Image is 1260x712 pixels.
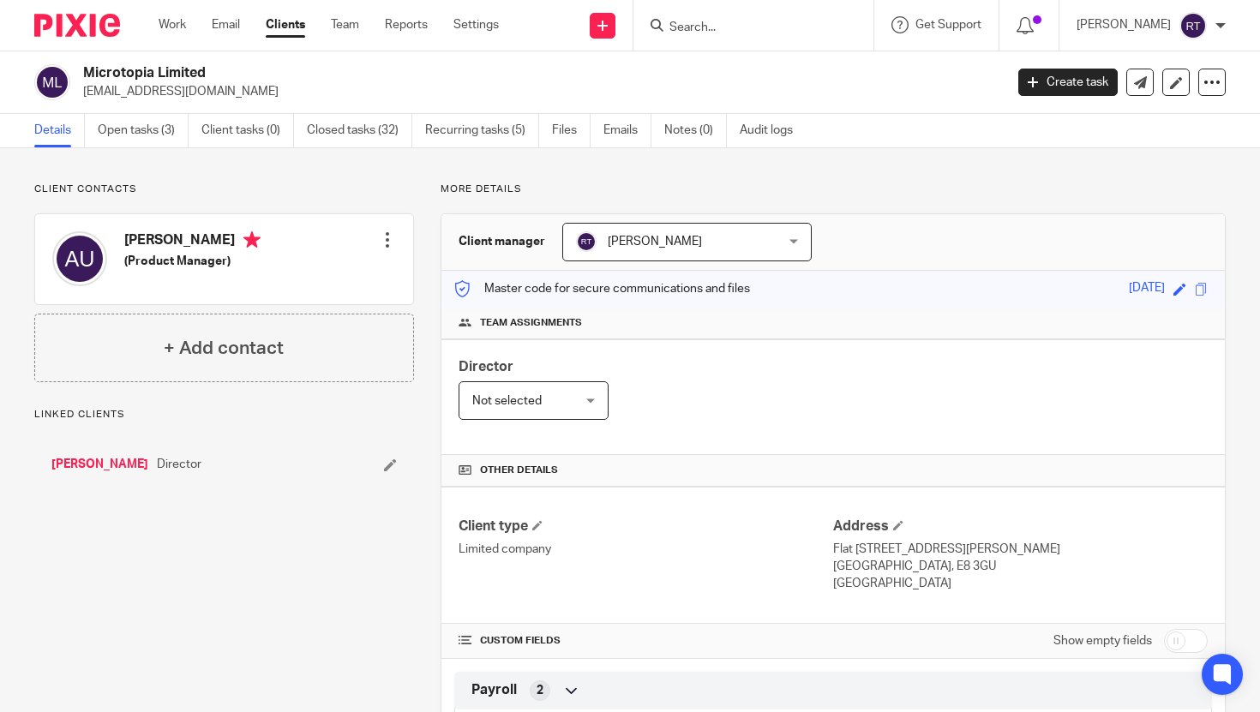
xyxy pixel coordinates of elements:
h4: Client type [459,518,833,535]
p: Linked clients [34,408,414,422]
img: svg%3E [576,231,597,252]
p: More details [441,182,1226,196]
span: 2 [537,682,543,699]
a: Work [159,16,186,33]
p: Flat [STREET_ADDRESS][PERSON_NAME] [833,541,1208,558]
a: Details [34,114,85,147]
a: Recurring tasks (5) [425,114,539,147]
a: Audit logs [740,114,806,147]
p: [GEOGRAPHIC_DATA], E8 3GU [833,558,1208,575]
p: Client contacts [34,182,414,196]
label: Show empty fields [1053,632,1152,649]
span: Other details [480,464,558,477]
input: Search [668,21,822,36]
h5: (Product Manager) [124,253,261,270]
p: Master code for secure communications and files [454,280,750,297]
h4: + Add contact [164,335,284,362]
span: Payroll [471,681,517,699]
a: Open tasks (3) [98,114,189,147]
a: Settings [453,16,499,33]
span: Get Support [915,19,981,31]
div: [DATE] [1129,279,1165,299]
a: Team [331,16,359,33]
span: Not selected [472,395,542,407]
h3: Client manager [459,233,545,250]
h4: Address [833,518,1208,535]
img: svg%3E [52,231,107,286]
h4: CUSTOM FIELDS [459,634,833,648]
span: [PERSON_NAME] [608,236,702,248]
a: Create task [1018,69,1118,96]
a: Reports [385,16,428,33]
a: Client tasks (0) [201,114,294,147]
a: Clients [266,16,305,33]
img: Pixie [34,14,120,37]
a: Emails [603,114,651,147]
a: Notes (0) [664,114,727,147]
p: [EMAIL_ADDRESS][DOMAIN_NAME] [83,83,993,100]
a: [PERSON_NAME] [51,456,148,473]
img: svg%3E [1179,12,1207,39]
span: Director [459,360,513,374]
p: [GEOGRAPHIC_DATA] [833,575,1208,592]
span: Director [157,456,201,473]
p: Limited company [459,541,833,558]
a: Closed tasks (32) [307,114,412,147]
h2: Microtopia Limited [83,64,811,82]
a: Files [552,114,591,147]
i: Primary [243,231,261,248]
span: Team assignments [480,316,582,330]
img: svg%3E [34,64,70,100]
a: Email [212,16,240,33]
h4: [PERSON_NAME] [124,231,261,253]
p: [PERSON_NAME] [1077,16,1171,33]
